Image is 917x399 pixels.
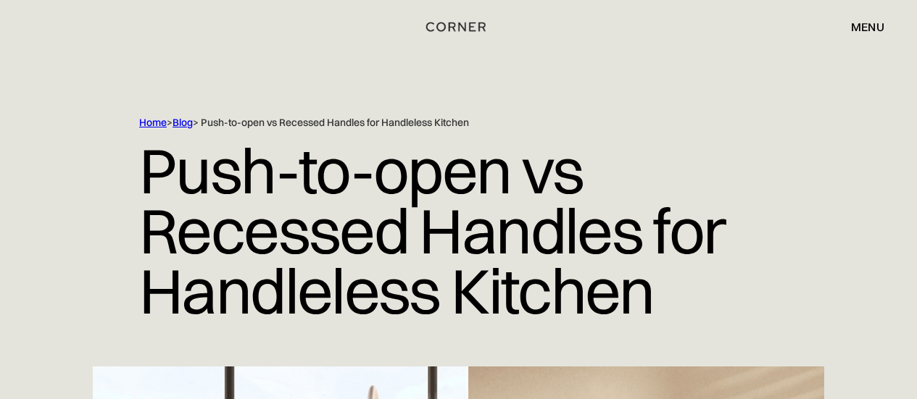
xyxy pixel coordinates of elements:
[428,17,489,36] a: home
[851,21,884,33] div: menu
[139,130,778,332] h1: Push-to-open vs Recessed Handles for Handleless Kitchen
[173,116,193,129] a: Blog
[139,116,167,129] a: Home
[139,116,778,130] div: > > Push-to-open vs Recessed Handles for Handleless Kitchen
[837,14,884,39] div: menu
